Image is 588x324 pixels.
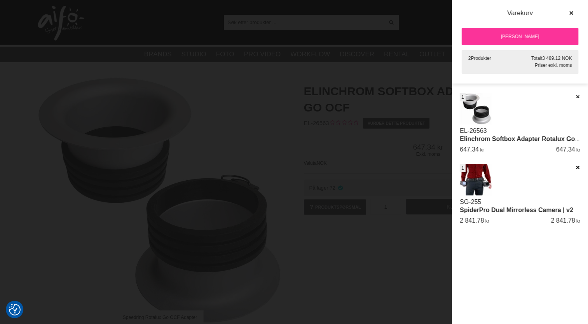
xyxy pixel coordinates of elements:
img: SpiderPro Dual Mirrorless Camera | v2 [460,164,491,195]
a: EL-26563 [460,127,487,134]
span: 1 [461,165,464,172]
img: Revisit consent button [9,304,21,315]
span: 2 841.78 [551,217,575,224]
span: 647.34 [460,146,479,153]
span: 2 [468,56,471,61]
span: Priser exkl. moms [535,63,572,68]
span: Totalt [531,56,543,61]
span: 1 [461,94,464,101]
span: 3 489.12 NOK [542,56,572,61]
img: Elinchrom Softbox Adapter Rotalux Go OCF [460,93,491,125]
a: SpiderPro Dual Mirrorless Camera | v2 [460,207,573,213]
span: 647.34 [556,146,575,153]
button: Samtykkepreferanser [9,303,21,317]
a: [PERSON_NAME] [462,28,578,45]
span: Produkter [471,56,491,61]
span: 2 841.78 [460,217,484,224]
a: SG-255 [460,199,481,205]
span: Varekurv [507,9,533,17]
